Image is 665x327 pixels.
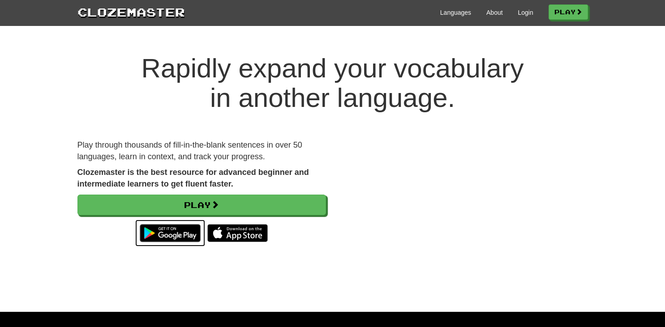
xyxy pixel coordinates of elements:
a: Play [77,195,326,215]
a: Clozemaster [77,4,185,20]
img: Download_on_the_App_Store_Badge_US-UK_135x40-25178aeef6eb6b83b96f5f2d004eda3bffbb37122de64afbaef7... [207,224,268,242]
a: Play [549,4,588,20]
p: Play through thousands of fill-in-the-blank sentences in over 50 languages, learn in context, and... [77,140,326,162]
a: Languages [440,8,471,17]
a: About [486,8,503,17]
strong: Clozemaster is the best resource for advanced beginner and intermediate learners to get fluent fa... [77,168,309,188]
a: Login [518,8,533,17]
img: Get it on Google Play [135,220,205,246]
